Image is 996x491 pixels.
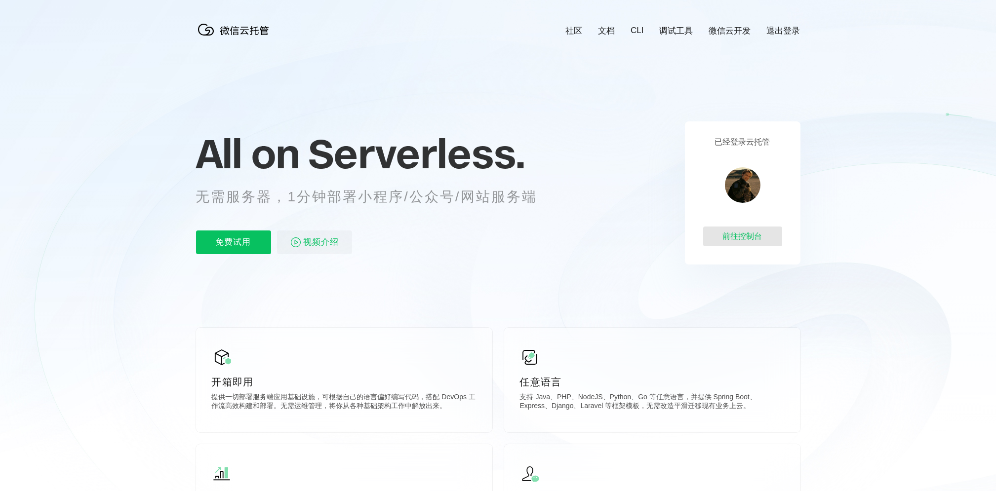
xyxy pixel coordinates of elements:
[196,230,271,254] p: 免费试用
[290,236,302,248] img: video_play.svg
[212,393,477,413] p: 提供一切部署服务端应用基础设施，可根据自己的语言偏好编写代码，搭配 DevOps 工作流高效构建和部署。无需运维管理，将你从各种基础架构工作中解放出来。
[196,20,275,39] img: 微信云托管
[631,26,643,36] a: CLI
[715,137,770,148] p: 已经登录云托管
[212,375,477,389] p: 开箱即用
[565,25,582,37] a: 社区
[520,393,785,413] p: 支持 Java、PHP、NodeJS、Python、Go 等任意语言，并提供 Spring Boot、Express、Django、Laravel 等框架模板，无需改造平滑迁移现有业务上云。
[598,25,615,37] a: 文档
[703,227,782,246] div: 前往控制台
[196,187,556,207] p: 无需服务器，1分钟部署小程序/公众号/网站服务端
[520,375,785,389] p: 任意语言
[767,25,800,37] a: 退出登录
[196,129,299,178] span: All on
[304,230,339,254] span: 视频介绍
[309,129,525,178] span: Serverless.
[196,33,275,41] a: 微信云托管
[709,25,751,37] a: 微信云开发
[660,25,693,37] a: 调试工具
